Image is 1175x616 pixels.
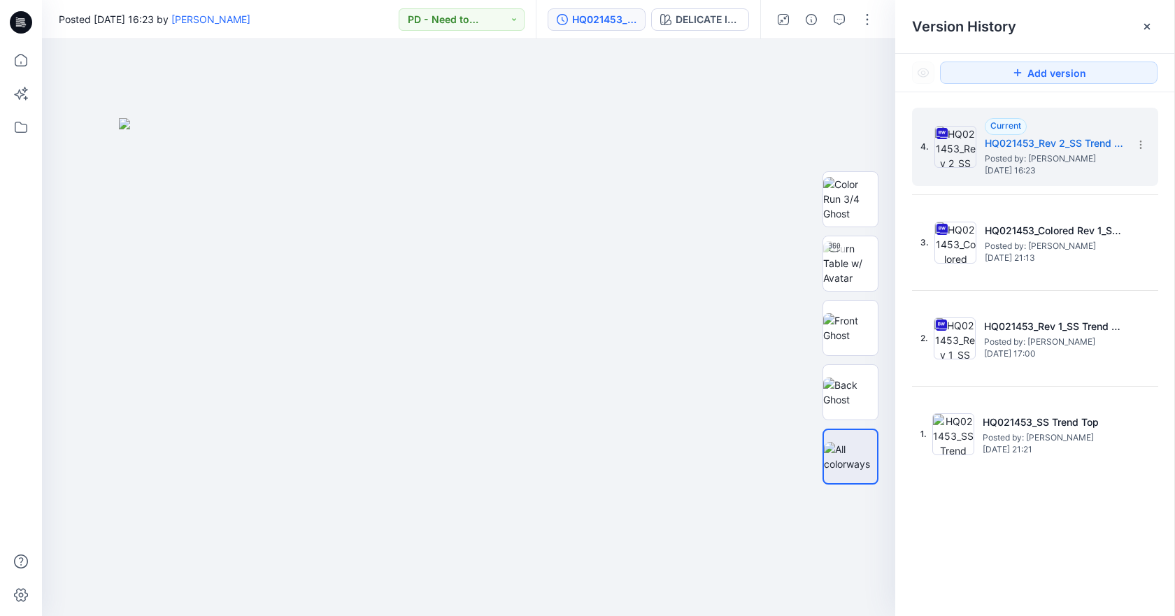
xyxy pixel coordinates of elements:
a: [PERSON_NAME] [171,13,250,25]
span: [DATE] 21:21 [983,445,1123,454]
span: 3. [920,236,929,249]
button: DELICATE IVORY [651,8,749,31]
span: [DATE] 17:00 [984,349,1124,359]
button: HQ021453_Rev 2_SS Trend Top [548,8,646,31]
button: Close [1141,21,1153,32]
h5: HQ021453_Colored Rev 1_SS Trend Top [985,222,1125,239]
span: Posted by: Gwen Hine [985,239,1125,253]
img: All colorways [824,442,877,471]
span: 1. [920,428,927,440]
h5: HQ021453_SS Trend Top [983,414,1123,431]
div: HQ021453_Rev 2_SS Trend Top [572,12,636,27]
button: Show Hidden Versions [912,62,934,84]
span: Posted by: Gwen Hine [983,431,1123,445]
img: Color Run 3/4 Ghost [823,177,878,221]
span: 2. [920,332,928,345]
button: Add version [940,62,1158,84]
img: HQ021453_Colored Rev 1_SS Trend Top [934,222,976,264]
span: Posted by: Gwen Hine [984,335,1124,349]
span: [DATE] 21:13 [985,253,1125,263]
span: Version History [912,18,1016,35]
img: HQ021453_SS Trend Top [932,413,974,455]
span: [DATE] 16:23 [985,166,1125,176]
h5: HQ021453_Rev 2_SS Trend Top [985,135,1125,152]
div: DELICATE IVORY [676,12,740,27]
h5: HQ021453_Rev 1_SS Trend Top [984,318,1124,335]
img: Front Ghost [823,313,878,343]
span: Current [990,120,1021,131]
span: Posted by: Gwen Hine [985,152,1125,166]
span: 4. [920,141,929,153]
img: Back Ghost [823,378,878,407]
span: Posted [DATE] 16:23 by [59,12,250,27]
img: HQ021453_Rev 1_SS Trend Top [934,317,976,359]
img: HQ021453_Rev 2_SS Trend Top [934,126,976,168]
button: Details [800,8,822,31]
img: Turn Table w/ Avatar [823,241,878,285]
